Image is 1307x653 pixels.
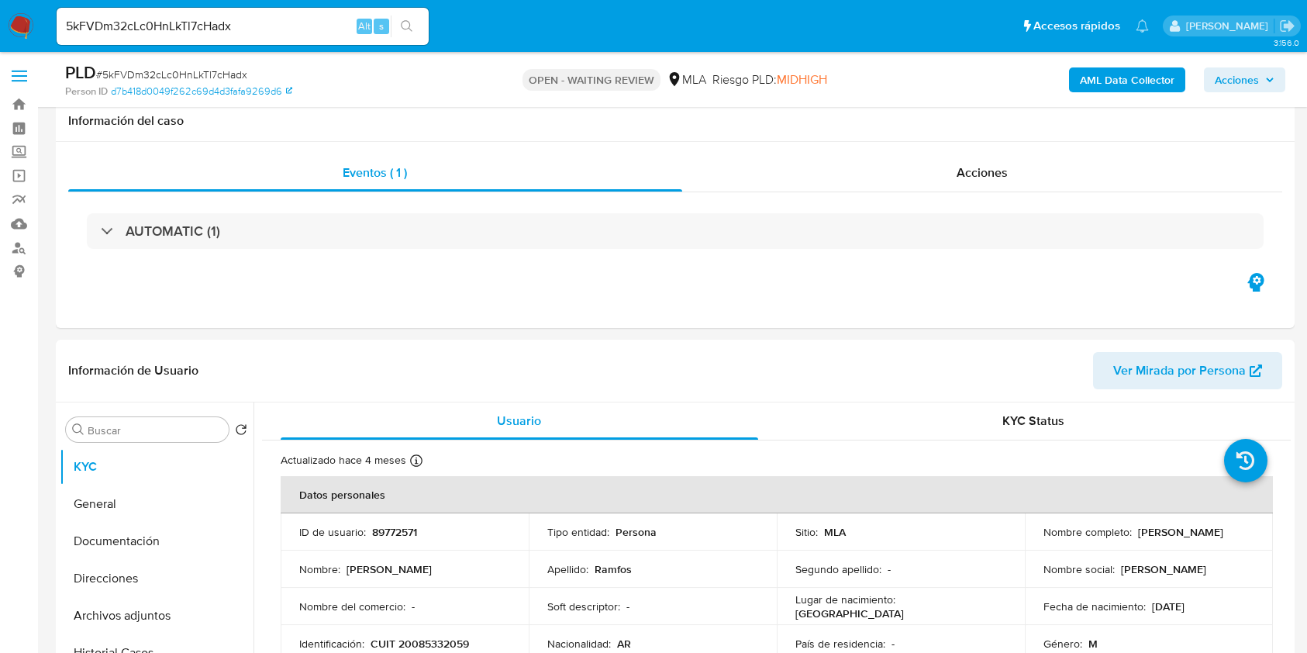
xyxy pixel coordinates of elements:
[1113,352,1246,389] span: Ver Mirada por Persona
[299,525,366,539] p: ID de usuario :
[96,67,247,82] span: # 5kFVDm32cLc0HnLkTl7cHadx
[111,85,292,98] a: d7b418d0049f262c69d4d3fafa9269d6
[60,448,253,485] button: KYC
[1002,412,1064,430] span: KYC Status
[88,423,222,437] input: Buscar
[777,71,827,88] span: MIDHIGH
[824,525,846,539] p: MLA
[57,16,429,36] input: Buscar usuario o caso...
[60,485,253,523] button: General
[68,113,1282,129] h1: Información del caso
[371,637,469,651] p: CUIT 20085332059
[1093,352,1282,389] button: Ver Mirada por Persona
[60,560,253,597] button: Direcciones
[358,19,371,33] span: Alt
[667,71,706,88] div: MLA
[299,637,364,651] p: Identificación :
[497,412,541,430] span: Usuario
[522,69,660,91] p: OPEN - WAITING REVIEW
[65,85,108,98] b: Person ID
[372,525,417,539] p: 89772571
[379,19,384,33] span: s
[60,523,253,560] button: Documentación
[65,60,96,85] b: PLD
[795,562,881,576] p: Segundo apellido :
[281,476,1273,513] th: Datos personales
[617,637,631,651] p: AR
[1279,18,1295,34] a: Salir
[1152,599,1185,613] p: [DATE]
[1121,562,1206,576] p: [PERSON_NAME]
[712,71,827,88] span: Riesgo PLD:
[888,562,891,576] p: -
[1138,525,1223,539] p: [PERSON_NAME]
[235,423,247,441] button: Volver al orden por defecto
[1069,67,1185,92] button: AML Data Collector
[795,637,885,651] p: País de residencia :
[616,525,657,539] p: Persona
[72,423,84,436] button: Buscar
[1088,637,1098,651] p: M
[299,599,405,613] p: Nombre del comercio :
[126,223,220,240] h3: AUTOMATIC (1)
[1043,599,1146,613] p: Fecha de nacimiento :
[1043,562,1115,576] p: Nombre social :
[343,164,407,181] span: Eventos ( 1 )
[547,599,620,613] p: Soft descriptor :
[1136,19,1149,33] a: Notificaciones
[795,525,818,539] p: Sitio :
[547,562,588,576] p: Apellido :
[1080,67,1174,92] b: AML Data Collector
[281,453,406,468] p: Actualizado hace 4 meses
[547,637,611,651] p: Nacionalidad :
[1043,525,1132,539] p: Nombre completo :
[626,599,629,613] p: -
[87,213,1264,249] div: AUTOMATIC (1)
[891,637,895,651] p: -
[68,363,198,378] h1: Información de Usuario
[795,606,904,620] p: [GEOGRAPHIC_DATA]
[957,164,1008,181] span: Acciones
[412,599,415,613] p: -
[347,562,432,576] p: [PERSON_NAME]
[595,562,632,576] p: Ramfos
[795,593,895,606] p: Lugar de nacimiento :
[1186,19,1274,33] p: juanbautista.fernandez@mercadolibre.com
[1215,67,1259,92] span: Acciones
[60,597,253,634] button: Archivos adjuntos
[1033,18,1120,34] span: Accesos rápidos
[1204,67,1285,92] button: Acciones
[299,562,340,576] p: Nombre :
[547,525,609,539] p: Tipo entidad :
[391,16,422,37] button: search-icon
[1043,637,1082,651] p: Género :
